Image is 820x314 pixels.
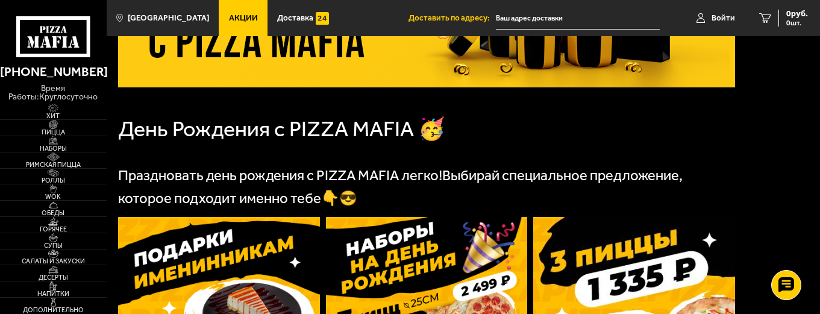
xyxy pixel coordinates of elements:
span: Войти [712,14,735,22]
img: 15daf4d41897b9f0e9f617042186c801.svg [316,12,328,25]
span: Акции [229,14,258,22]
span: Выбирай специальное предложение, которое подходит именно тебе👇😎 [118,167,683,207]
span: Доставка [277,14,313,22]
span: День Рождения с PIZZA MAFIA 🥳 [118,116,445,142]
span: Доставить по адресу: [408,14,496,22]
span: Праздновать день рождения с PIZZA MAFIA легко! [118,167,442,184]
input: Ваш адрес доставки [496,7,660,30]
span: 0 шт. [786,19,808,27]
span: 0 руб. [786,10,808,18]
span: [GEOGRAPHIC_DATA] [128,14,209,22]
